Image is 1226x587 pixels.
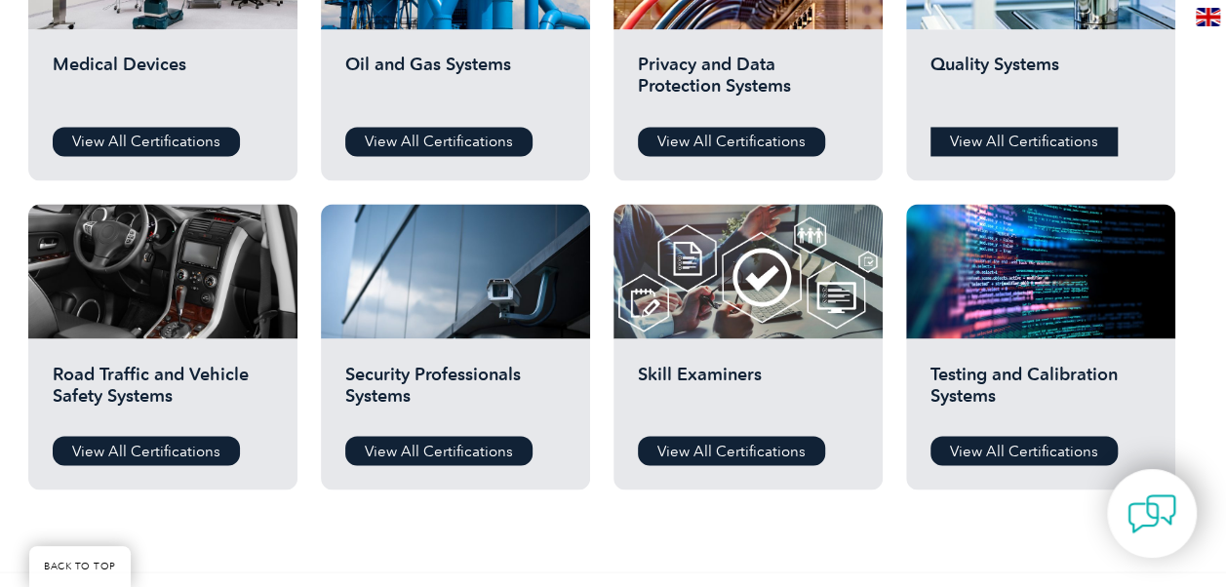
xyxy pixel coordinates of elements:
h2: Medical Devices [53,54,273,112]
a: View All Certifications [53,127,240,156]
a: View All Certifications [638,127,825,156]
a: View All Certifications [345,127,533,156]
img: en [1196,8,1220,26]
a: View All Certifications [638,436,825,465]
h2: Quality Systems [930,54,1151,112]
h2: Security Professionals Systems [345,363,566,421]
img: contact-chat.png [1127,489,1176,538]
h2: Oil and Gas Systems [345,54,566,112]
a: BACK TO TOP [29,546,131,587]
h2: Testing and Calibration Systems [930,363,1151,421]
a: View All Certifications [930,127,1118,156]
a: View All Certifications [53,436,240,465]
h2: Privacy and Data Protection Systems [638,54,858,112]
a: View All Certifications [345,436,533,465]
h2: Road Traffic and Vehicle Safety Systems [53,363,273,421]
a: View All Certifications [930,436,1118,465]
h2: Skill Examiners [638,363,858,421]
